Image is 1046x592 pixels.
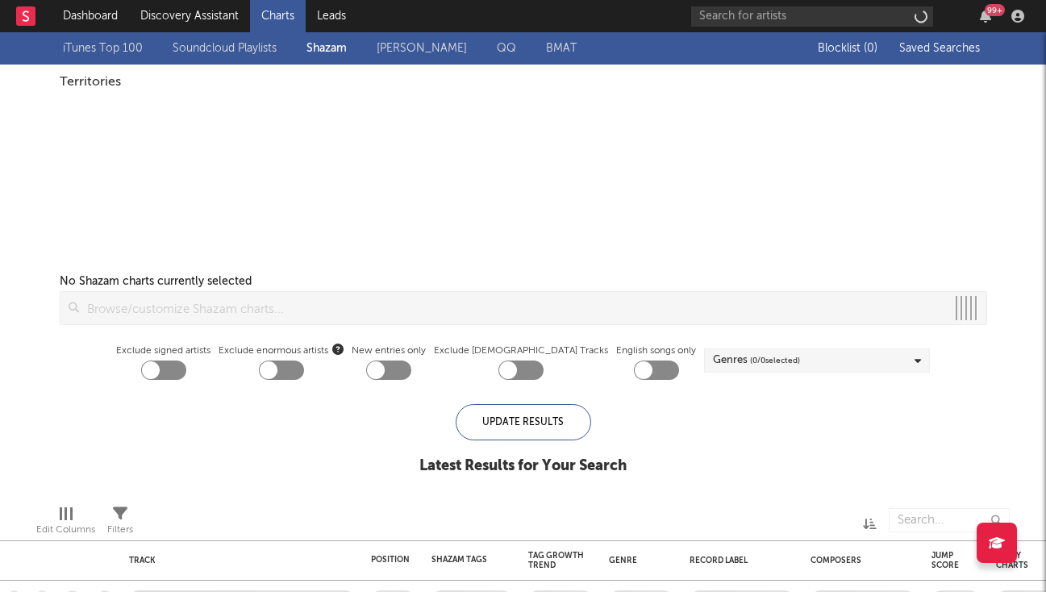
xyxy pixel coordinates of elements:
[818,43,877,54] span: Blocklist
[546,39,577,58] a: BMAT
[107,500,133,547] div: Filters
[129,556,347,565] div: Track
[434,341,608,361] label: Exclude [DEMOGRAPHIC_DATA] Tracks
[419,457,627,476] div: Latest Results for Your Search
[36,500,95,547] div: Edit Columns
[377,39,467,58] a: [PERSON_NAME]
[609,556,665,565] div: Genre
[899,43,983,54] span: Saved Searches
[63,39,143,58] a: iTunes Top 100
[811,556,907,565] div: Composers
[713,351,800,370] div: Genres
[352,341,426,361] label: New entries only
[691,6,933,27] input: Search for artists
[690,556,786,565] div: Record Label
[107,520,133,540] div: Filters
[36,520,95,540] div: Edit Columns
[173,39,277,58] a: Soundcloud Playlists
[528,551,585,570] div: Tag Growth Trend
[332,341,344,356] button: Exclude enormous artists
[985,4,1005,16] div: 99 +
[456,404,591,440] div: Update Results
[931,551,959,570] div: Jump Score
[371,555,410,565] div: Position
[616,341,696,361] label: English songs only
[60,272,252,291] div: No Shazam charts currently selected
[497,39,516,58] a: QQ
[750,351,800,370] span: ( 0 / 0 selected)
[864,43,877,54] span: ( 0 )
[116,341,210,361] label: Exclude signed artists
[996,551,1044,570] div: # City Charts
[60,73,987,92] div: Territories
[79,292,946,324] input: Browse/customize Shazam charts...
[219,341,344,361] span: Exclude enormous artists
[980,10,991,23] button: 99+
[431,555,488,565] div: Shazam Tags
[889,508,1010,532] input: Search...
[894,42,983,55] button: Saved Searches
